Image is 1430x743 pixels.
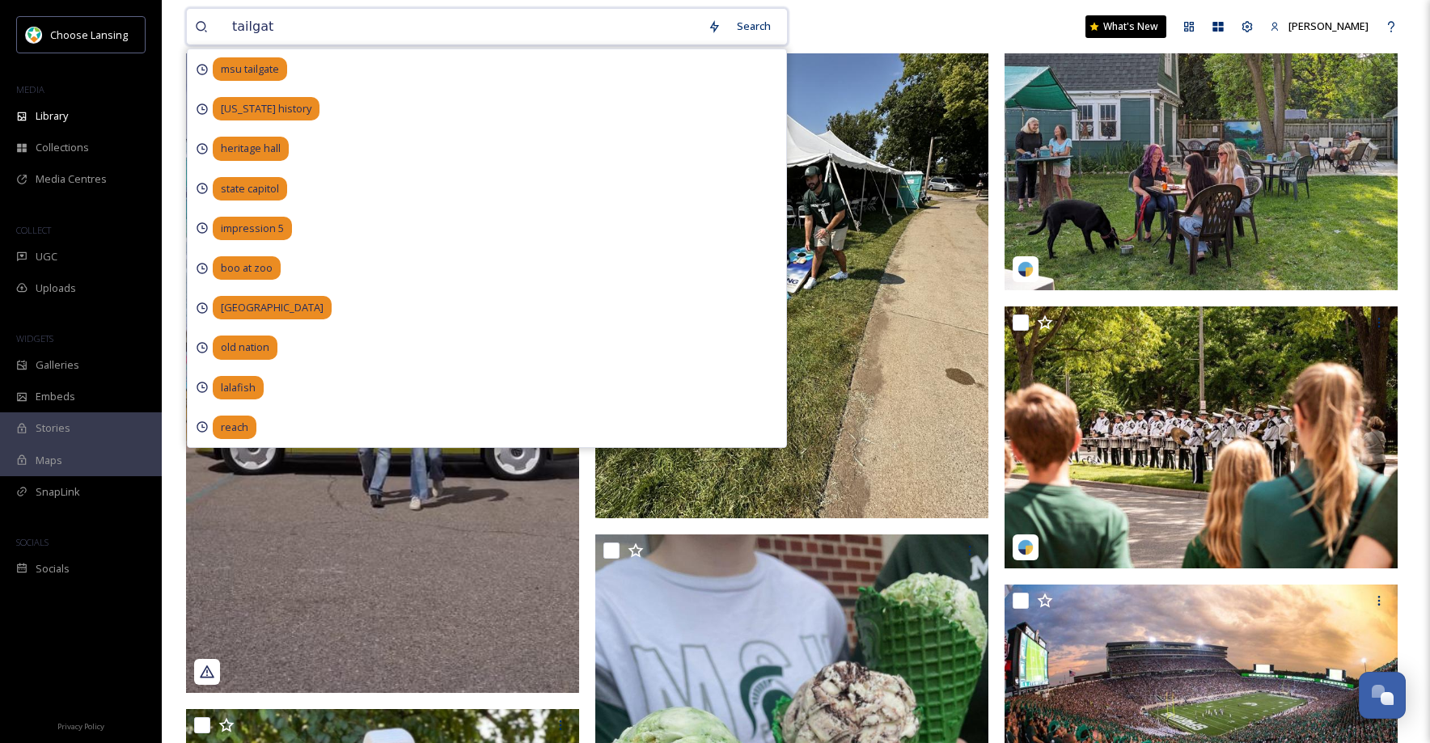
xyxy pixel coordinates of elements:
[16,536,49,548] span: SOCIALS
[16,224,51,236] span: COLLECT
[213,256,281,280] span: boo at zoo
[1017,539,1034,555] img: snapsea-logo.png
[729,11,779,42] div: Search
[213,57,287,81] span: msu tailgate
[213,296,332,319] span: [GEOGRAPHIC_DATA]
[36,561,70,576] span: Socials
[1017,261,1034,277] img: snapsea-logo.png
[50,27,128,42] span: Choose Lansing
[26,27,42,43] img: logo.jpeg
[1085,15,1166,38] a: What's New
[36,108,68,124] span: Library
[16,83,44,95] span: MEDIA
[213,376,264,399] span: lalafish
[213,336,277,359] span: old nation
[36,171,107,187] span: Media Centres
[224,9,700,44] input: Search your library
[213,416,256,439] span: reach
[213,137,289,160] span: heritage hall
[36,389,75,404] span: Embeds
[213,217,292,240] span: impression 5
[57,716,104,735] a: Privacy Policy
[36,420,70,436] span: Stories
[1262,11,1377,42] a: [PERSON_NAME]
[213,177,287,201] span: state capitol
[1359,672,1406,719] button: Open Chat
[57,721,104,732] span: Privacy Policy
[1005,306,1398,568] img: chooselansing_03132025_18004425281009190.jpg
[213,97,319,120] span: [US_STATE] history
[36,484,80,500] span: SnapLink
[36,249,57,264] span: UGC
[36,281,76,296] span: Uploads
[16,332,53,344] span: WIDGETS
[36,453,62,468] span: Maps
[36,140,89,155] span: Collections
[36,357,79,373] span: Galleries
[1288,19,1369,33] span: [PERSON_NAME]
